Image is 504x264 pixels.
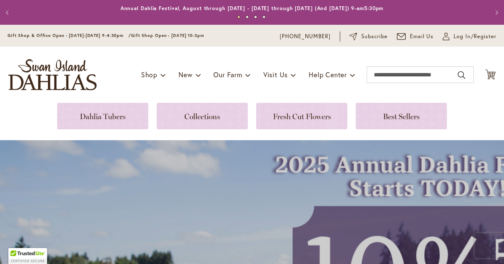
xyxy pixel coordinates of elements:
span: New [178,70,192,79]
span: Gift Shop & Office Open - [DATE]-[DATE] 9-4:30pm / [8,33,131,38]
a: Log In/Register [443,32,496,41]
span: Help Center [309,70,347,79]
button: 4 of 4 [262,16,265,18]
span: Log In/Register [454,32,496,41]
span: Visit Us [263,70,288,79]
button: 1 of 4 [237,16,240,18]
span: Gift Shop Open - [DATE] 10-3pm [131,33,204,38]
a: store logo [8,59,97,90]
span: Our Farm [213,70,242,79]
a: Email Us [397,32,434,41]
button: 3 of 4 [254,16,257,18]
a: Annual Dahlia Festival, August through [DATE] - [DATE] through [DATE] (And [DATE]) 9-am5:30pm [121,5,384,11]
span: Email Us [410,32,434,41]
span: Subscribe [361,32,388,41]
a: [PHONE_NUMBER] [280,32,331,41]
button: 2 of 4 [246,16,249,18]
button: Next [487,4,504,21]
a: Subscribe [349,32,388,41]
span: Shop [141,70,157,79]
